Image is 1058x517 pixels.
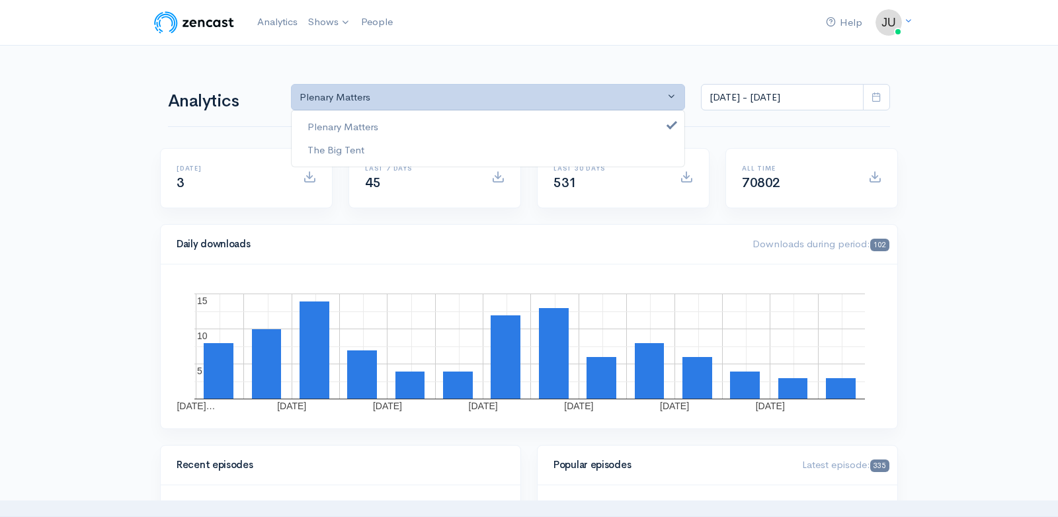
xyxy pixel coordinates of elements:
[742,165,852,172] h6: All time
[469,401,498,411] text: [DATE]
[870,459,889,472] span: 335
[553,175,577,191] span: 531
[303,8,356,37] a: Shows
[177,175,184,191] span: 3
[177,280,882,413] svg: A chart.
[307,142,364,157] span: The Big Tent
[291,84,685,111] button: Plenary Matters
[756,401,785,411] text: [DATE]
[197,331,208,341] text: 10
[177,401,215,411] text: [DATE]…
[373,401,402,411] text: [DATE]
[197,366,202,376] text: 5
[365,165,475,172] h6: Last 7 days
[177,165,287,172] h6: [DATE]
[564,401,593,411] text: [DATE]
[821,9,868,37] a: Help
[168,92,275,111] h1: Analytics
[742,175,780,191] span: 70802
[553,165,664,172] h6: Last 30 days
[753,237,889,250] span: Downloads during period:
[307,120,378,135] span: Plenary Matters
[870,239,889,251] span: 102
[177,239,737,250] h4: Daily downloads
[300,90,665,105] div: Plenary Matters
[197,296,208,306] text: 15
[875,9,902,36] img: ...
[252,8,303,36] a: Analytics
[701,84,864,111] input: analytics date range selector
[152,9,236,36] img: ZenCast Logo
[802,458,889,471] span: Latest episode:
[553,459,786,471] h4: Popular episodes
[660,401,689,411] text: [DATE]
[277,401,306,411] text: [DATE]
[356,8,398,36] a: People
[365,175,380,191] span: 45
[177,459,497,471] h4: Recent episodes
